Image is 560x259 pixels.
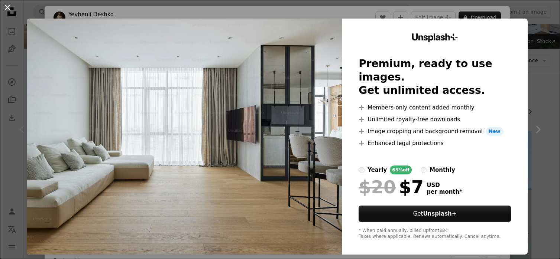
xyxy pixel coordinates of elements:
[421,167,427,173] input: monthly
[359,115,511,124] li: Unlimited royalty-free downloads
[359,206,511,222] button: GetUnsplash+
[359,57,511,97] h2: Premium, ready to use images. Get unlimited access.
[423,210,456,217] strong: Unsplash+
[359,127,511,136] li: Image cropping and background removal
[390,165,412,174] div: 65% off
[359,139,511,148] li: Enhanced legal protections
[359,228,511,240] div: * When paid annually, billed upfront $84 Taxes where applicable. Renews automatically. Cancel any...
[427,188,462,195] span: per month *
[427,182,462,188] span: USD
[430,165,455,174] div: monthly
[359,103,511,112] li: Members-only content added monthly
[359,177,424,197] div: $7
[359,177,396,197] span: $20
[368,165,387,174] div: yearly
[359,167,365,173] input: yearly65%off
[486,127,504,136] span: New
